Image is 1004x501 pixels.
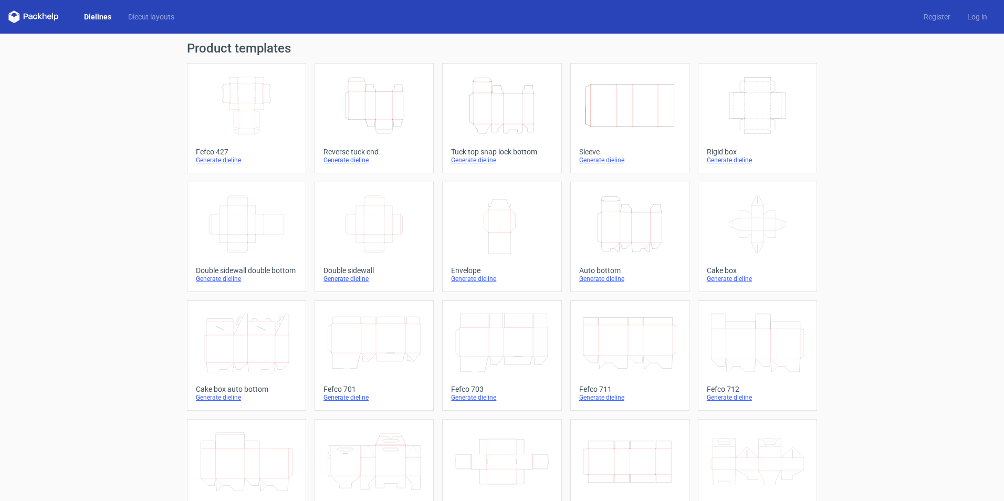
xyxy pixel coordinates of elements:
a: Cake boxGenerate dieline [698,182,817,292]
div: Generate dieline [451,275,552,283]
div: Tuck top snap lock bottom [451,148,552,156]
a: Dielines [76,12,120,22]
a: Reverse tuck endGenerate dieline [315,63,434,173]
div: Generate dieline [707,275,808,283]
div: Generate dieline [579,156,681,164]
a: Fefco 427Generate dieline [187,63,306,173]
div: Cake box [707,266,808,275]
div: Fefco 711 [579,385,681,393]
div: Fefco 712 [707,385,808,393]
div: Auto bottom [579,266,681,275]
a: Rigid boxGenerate dieline [698,63,817,173]
div: Generate dieline [196,156,297,164]
a: Diecut layouts [120,12,183,22]
a: EnvelopeGenerate dieline [442,182,561,292]
a: Tuck top snap lock bottomGenerate dieline [442,63,561,173]
div: Double sidewall [323,266,425,275]
div: Generate dieline [323,156,425,164]
a: Cake box auto bottomGenerate dieline [187,300,306,411]
div: Generate dieline [707,393,808,402]
div: Generate dieline [451,393,552,402]
div: Generate dieline [323,275,425,283]
div: Fefco 427 [196,148,297,156]
a: Fefco 712Generate dieline [698,300,817,411]
div: Generate dieline [579,275,681,283]
a: SleeveGenerate dieline [570,63,689,173]
div: Generate dieline [196,275,297,283]
a: Log in [959,12,996,22]
h1: Product templates [187,42,817,55]
a: Auto bottomGenerate dieline [570,182,689,292]
div: Reverse tuck end [323,148,425,156]
div: Generate dieline [196,393,297,402]
div: Fefco 703 [451,385,552,393]
a: Double sidewall double bottomGenerate dieline [187,182,306,292]
div: Envelope [451,266,552,275]
div: Generate dieline [451,156,552,164]
a: Double sidewallGenerate dieline [315,182,434,292]
div: Fefco 701 [323,385,425,393]
a: Fefco 703Generate dieline [442,300,561,411]
div: Rigid box [707,148,808,156]
div: Generate dieline [323,393,425,402]
div: Double sidewall double bottom [196,266,297,275]
div: Generate dieline [707,156,808,164]
a: Fefco 711Generate dieline [570,300,689,411]
div: Sleeve [579,148,681,156]
div: Generate dieline [579,393,681,402]
a: Register [915,12,959,22]
div: Cake box auto bottom [196,385,297,393]
a: Fefco 701Generate dieline [315,300,434,411]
